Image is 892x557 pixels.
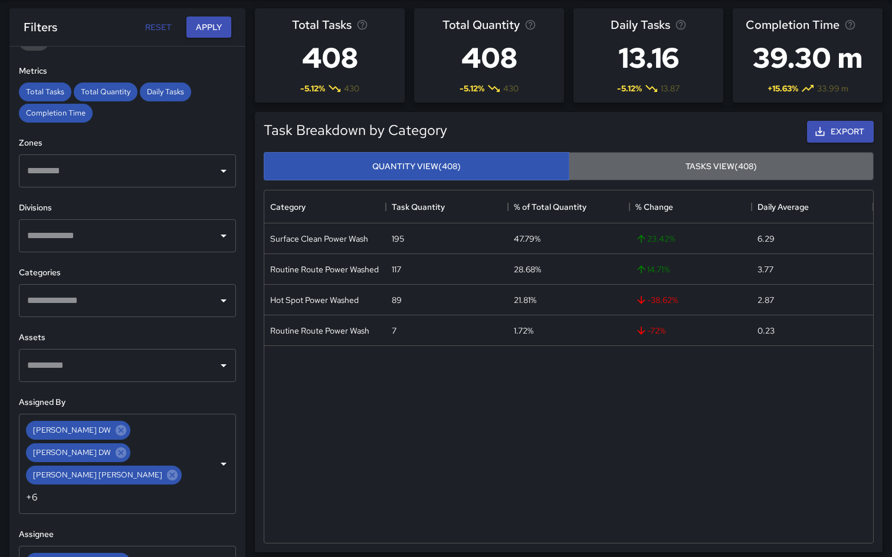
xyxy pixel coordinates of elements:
[635,294,678,306] span: -38.62 %
[386,190,507,223] div: Task Quantity
[757,263,773,275] div: 3.77
[635,233,675,245] span: 23.42 %
[514,233,540,245] div: 47.79%
[19,528,236,541] h6: Assignee
[26,423,118,437] span: [PERSON_NAME] DW
[270,294,359,306] div: Hot Spot Power Washed
[264,121,447,140] h5: Task Breakdown by Category
[817,83,848,94] span: 33.99 m
[635,325,665,337] span: -72 %
[264,190,386,223] div: Category
[757,190,809,223] div: Daily Average
[215,163,232,179] button: Open
[292,34,368,81] h3: 408
[746,15,839,34] span: Completion Time
[768,83,798,94] span: + 15.63 %
[215,228,232,244] button: Open
[26,466,182,485] div: [PERSON_NAME] [PERSON_NAME]
[356,19,368,31] svg: Total number of tasks in the selected period, compared to the previous period.
[392,294,402,306] div: 89
[140,83,191,101] div: Daily Tasks
[569,152,874,181] button: Tasks View(408)
[19,87,71,97] span: Total Tasks
[140,87,191,97] span: Daily Tasks
[611,15,670,34] span: Daily Tasks
[215,357,232,374] button: Open
[264,152,569,181] button: Quantity View(408)
[26,446,118,459] span: [PERSON_NAME] DW
[524,19,536,31] svg: Total task quantity in the selected period, compared to the previous period.
[514,190,586,223] div: % of Total Quantity
[392,263,401,275] div: 117
[270,233,368,245] div: Surface Clean Power Wash
[19,65,236,78] h6: Metrics
[19,266,236,279] h6: Categories
[344,83,359,94] span: 430
[807,121,874,143] button: Export
[74,83,137,101] div: Total Quantity
[757,233,775,245] div: 6.29
[635,190,673,223] div: % Change
[746,34,870,81] h3: 39.30 m
[629,190,751,223] div: % Change
[270,325,369,337] div: Routine Route Power Wash
[675,19,687,31] svg: Average number of tasks per day in the selected period, compared to the previous period.
[139,17,177,38] button: Reset
[392,190,445,223] div: Task Quantity
[26,490,38,504] span: +6
[19,331,236,344] h6: Assets
[460,83,484,94] span: -5.12 %
[844,19,856,31] svg: Average time taken to complete tasks in the selected period, compared to the previous period.
[442,15,520,34] span: Total Quantity
[270,190,306,223] div: Category
[19,202,236,215] h6: Divisions
[661,83,680,94] span: 13.87
[392,233,404,245] div: 195
[514,263,541,275] div: 28.68%
[514,294,536,306] div: 21.81%
[270,263,379,275] div: Routine Route Power Washed
[442,34,536,81] h3: 408
[635,263,670,275] span: 14.71 %
[757,294,774,306] div: 2.87
[215,292,232,309] button: Open
[19,104,93,123] div: Completion Time
[186,17,231,38] button: Apply
[292,15,352,34] span: Total Tasks
[19,396,236,409] h6: Assigned By
[19,137,236,150] h6: Zones
[617,83,642,94] span: -5.12 %
[392,325,396,337] div: 7
[26,443,130,462] div: [PERSON_NAME] DW
[757,325,775,337] div: 0.23
[300,83,325,94] span: -5.12 %
[752,190,873,223] div: Daily Average
[26,421,130,440] div: [PERSON_NAME] DW
[19,83,71,101] div: Total Tasks
[215,456,232,472] button: Open
[514,325,533,337] div: 1.72%
[503,83,519,94] span: 430
[26,468,169,482] span: [PERSON_NAME] [PERSON_NAME]
[24,18,57,37] h6: Filters
[74,87,137,97] span: Total Quantity
[508,190,629,223] div: % of Total Quantity
[19,108,93,118] span: Completion Time
[611,34,687,81] h3: 13.16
